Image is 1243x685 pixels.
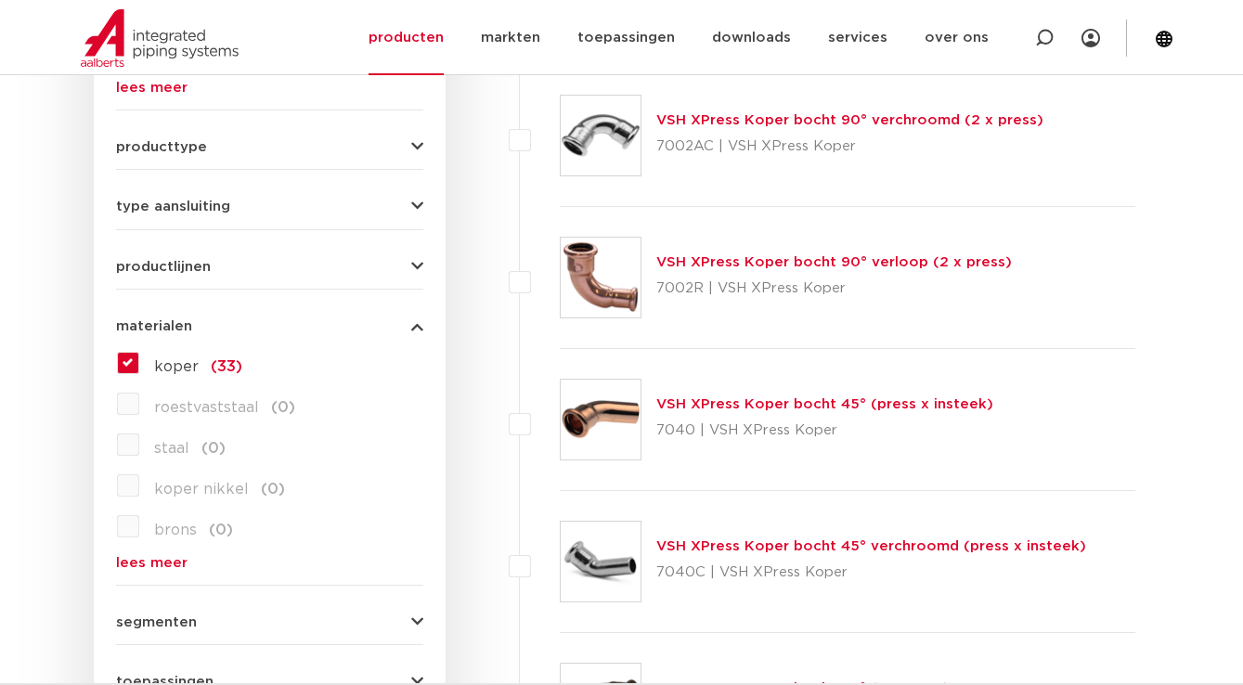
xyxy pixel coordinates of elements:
[209,523,233,537] span: (0)
[116,556,423,570] a: lees meer
[201,441,226,456] span: (0)
[116,200,230,213] span: type aansluiting
[154,482,249,497] span: koper nikkel
[656,255,1012,269] a: VSH XPress Koper bocht 90° verloop (2 x press)
[154,523,197,537] span: brons
[116,319,423,333] button: materialen
[656,558,1086,588] p: 7040C | VSH XPress Koper
[116,260,423,274] button: productlijnen
[116,615,197,629] span: segmenten
[561,96,641,175] img: Thumbnail for VSH XPress Koper bocht 90° verchroomd (2 x press)
[656,539,1086,553] a: VSH XPress Koper bocht 45° verchroomd (press x insteek)
[116,615,423,629] button: segmenten
[561,238,641,317] img: Thumbnail for VSH XPress Koper bocht 90° verloop (2 x press)
[116,140,207,154] span: producttype
[656,274,1012,304] p: 7002R | VSH XPress Koper
[261,482,285,497] span: (0)
[116,319,192,333] span: materialen
[154,441,189,456] span: staal
[116,140,423,154] button: producttype
[561,380,641,459] img: Thumbnail for VSH XPress Koper bocht 45° (press x insteek)
[656,416,993,446] p: 7040 | VSH XPress Koper
[116,200,423,213] button: type aansluiting
[656,397,993,411] a: VSH XPress Koper bocht 45° (press x insteek)
[154,400,259,415] span: roestvaststaal
[656,132,1043,162] p: 7002AC | VSH XPress Koper
[561,522,641,601] img: Thumbnail for VSH XPress Koper bocht 45° verchroomd (press x insteek)
[271,400,295,415] span: (0)
[116,260,211,274] span: productlijnen
[211,359,242,374] span: (33)
[154,359,199,374] span: koper
[116,81,423,95] a: lees meer
[656,113,1043,127] a: VSH XPress Koper bocht 90° verchroomd (2 x press)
